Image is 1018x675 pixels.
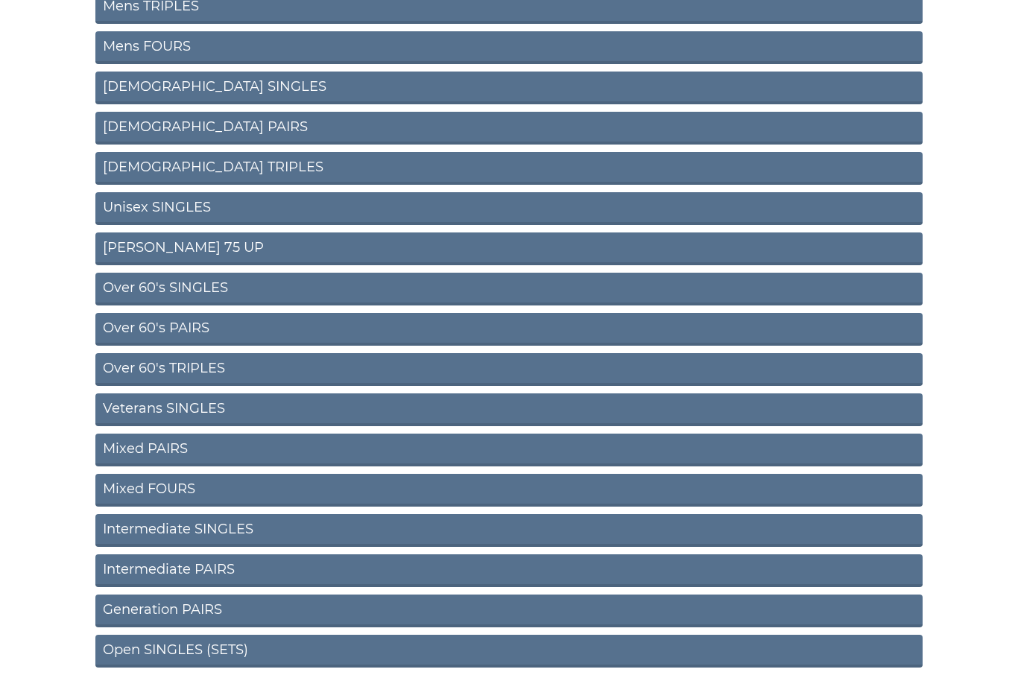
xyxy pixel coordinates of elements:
[95,353,923,386] a: Over 60's TRIPLES
[95,393,923,426] a: Veterans SINGLES
[95,152,923,185] a: [DEMOGRAPHIC_DATA] TRIPLES
[95,31,923,64] a: Mens FOURS
[95,112,923,145] a: [DEMOGRAPHIC_DATA] PAIRS
[95,514,923,547] a: Intermediate SINGLES
[95,554,923,587] a: Intermediate PAIRS
[95,595,923,627] a: Generation PAIRS
[95,72,923,104] a: [DEMOGRAPHIC_DATA] SINGLES
[95,273,923,305] a: Over 60's SINGLES
[95,474,923,507] a: Mixed FOURS
[95,434,923,466] a: Mixed PAIRS
[95,313,923,346] a: Over 60's PAIRS
[95,635,923,668] a: Open SINGLES (SETS)
[95,232,923,265] a: [PERSON_NAME] 75 UP
[95,192,923,225] a: Unisex SINGLES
